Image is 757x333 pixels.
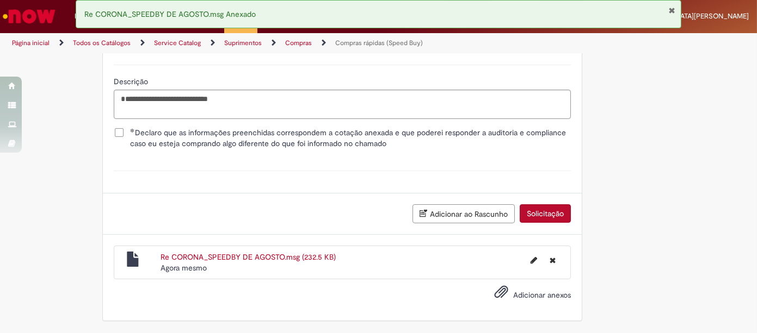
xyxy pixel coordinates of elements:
span: Obrigatório Preenchido [130,128,135,133]
button: Solicitação [520,204,571,223]
time: 28/08/2025 14:15:25 [161,263,207,273]
span: Requisições [75,11,113,22]
span: Adicionar anexos [513,290,571,300]
span: Descrição [114,77,150,86]
a: Re CORONA_SPEEDBY DE AGOSTO.msg (232.5 KB) [161,252,336,262]
button: Editar nome de arquivo Re CORONA_SPEEDBY DE AGOSTO.msg [524,252,544,269]
a: Service Catalog [154,39,201,47]
a: Compras rápidas (Speed Buy) [335,39,423,47]
span: Agora mesmo [161,263,207,273]
ul: Trilhas de página [8,33,496,53]
a: Página inicial [12,39,50,47]
button: Excluir Re CORONA_SPEEDBY DE AGOSTO.msg [543,252,562,269]
a: Todos os Catálogos [73,39,131,47]
span: Re CORONA_SPEEDBY DE AGOSTO.msg Anexado [84,9,256,19]
button: Adicionar ao Rascunho [413,204,515,223]
img: ServiceNow [1,5,57,27]
a: Suprimentos [224,39,262,47]
span: [DEMOGRAPHIC_DATA][PERSON_NAME] [619,11,749,21]
a: Compras [285,39,312,47]
textarea: Descrição [114,90,571,118]
span: Declaro que as informações preenchidas correspondem a cotação anexada e que poderei responder a a... [130,127,571,149]
button: Fechar Notificação [668,6,675,15]
button: Adicionar anexos [491,282,511,307]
